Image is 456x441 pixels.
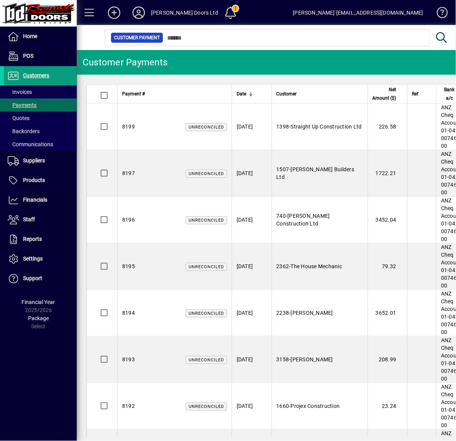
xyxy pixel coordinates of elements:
[232,383,272,429] td: [DATE]
[277,356,289,362] span: 3158
[23,256,43,262] span: Settings
[291,263,342,269] span: The House Mechanic
[368,383,407,429] td: 23.24
[368,197,407,243] td: 3452.04
[189,125,224,130] span: Unreconciled
[412,90,432,98] div: Ref
[373,85,396,102] span: Net Amount ($)
[4,269,77,288] a: Support
[23,216,35,222] span: Staff
[277,213,286,219] span: 740
[23,177,45,183] span: Products
[4,151,77,170] a: Suppliers
[189,357,224,362] span: Unreconciled
[4,171,77,190] a: Products
[4,125,77,138] a: Backorders
[232,336,272,383] td: [DATE]
[272,104,368,150] td: -
[23,72,49,79] span: Customers
[122,124,135,130] span: 8199
[4,249,77,269] a: Settings
[28,315,49,321] span: Package
[189,218,224,223] span: Unreconciled
[291,124,362,130] span: Straight Up Construction Ltd
[272,383,368,429] td: -
[373,85,403,102] div: Net Amount ($)
[277,310,289,316] span: 2238
[23,53,33,59] span: POS
[293,7,423,19] div: [PERSON_NAME] [EMAIL_ADDRESS][DOMAIN_NAME]
[277,403,289,409] span: 1660
[4,85,77,99] a: Invoices
[4,190,77,210] a: Financials
[291,356,333,362] span: [PERSON_NAME]
[122,263,135,269] span: 8195
[4,112,77,125] a: Quotes
[272,290,368,336] td: -
[122,403,135,409] span: 8192
[237,90,267,98] div: Date
[189,171,224,176] span: Unreconciled
[22,299,55,305] span: Financial Year
[4,138,77,151] a: Communications
[277,90,297,98] span: Customer
[122,170,135,176] span: 8197
[368,290,407,336] td: 3652.01
[8,115,30,121] span: Quotes
[368,336,407,383] td: 208.99
[431,2,446,27] a: Knowledge Base
[272,336,368,383] td: -
[122,217,135,223] span: 8196
[277,124,289,130] span: 1398
[232,104,272,150] td: [DATE]
[8,128,40,134] span: Backorders
[4,210,77,229] a: Staff
[368,150,407,197] td: 1722.21
[189,404,224,409] span: Unreconciled
[8,89,32,95] span: Invoices
[151,7,218,19] div: [PERSON_NAME] Doors Ltd
[277,166,289,172] span: 1507
[4,230,77,249] a: Reports
[23,275,42,281] span: Support
[232,197,272,243] td: [DATE]
[4,47,77,66] a: POS
[291,310,333,316] span: [PERSON_NAME]
[126,6,151,20] button: Profile
[8,102,36,108] span: Payments
[23,33,37,39] span: Home
[232,150,272,197] td: [DATE]
[23,157,45,164] span: Suppliers
[232,290,272,336] td: [DATE]
[4,27,77,46] a: Home
[277,263,289,269] span: 2362
[277,166,355,180] span: [PERSON_NAME] Builders Ltd
[368,243,407,290] td: 79.32
[122,90,145,98] span: Payment #
[114,34,160,42] span: Customer Payment
[189,311,224,316] span: Unreconciled
[102,6,126,20] button: Add
[189,264,224,269] span: Unreconciled
[122,356,135,362] span: 8193
[368,104,407,150] td: 226.58
[412,90,419,98] span: Ref
[272,197,368,243] td: -
[83,56,167,68] div: Customer Payments
[237,90,246,98] span: Date
[291,403,340,409] span: Projex Construction
[232,243,272,290] td: [DATE]
[4,99,77,112] a: Payments
[23,197,47,203] span: Financials
[122,310,135,316] span: 8194
[23,236,42,242] span: Reports
[277,213,330,227] span: [PERSON_NAME] Construction Ltd
[272,150,368,197] td: -
[122,90,227,98] div: Payment #
[272,243,368,290] td: -
[8,141,53,147] span: Communications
